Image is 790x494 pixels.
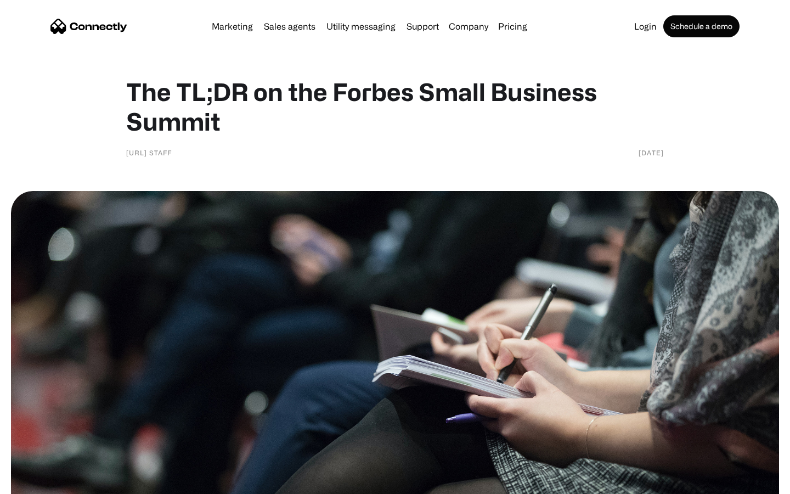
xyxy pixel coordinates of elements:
[11,475,66,490] aside: Language selected: English
[445,19,492,34] div: Company
[259,22,320,31] a: Sales agents
[126,77,664,136] h1: The TL;DR on the Forbes Small Business Summit
[639,147,664,158] div: [DATE]
[402,22,443,31] a: Support
[126,147,172,158] div: [URL] Staff
[22,475,66,490] ul: Language list
[449,19,488,34] div: Company
[630,22,661,31] a: Login
[207,22,257,31] a: Marketing
[494,22,532,31] a: Pricing
[663,15,740,37] a: Schedule a demo
[50,18,127,35] a: home
[322,22,400,31] a: Utility messaging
